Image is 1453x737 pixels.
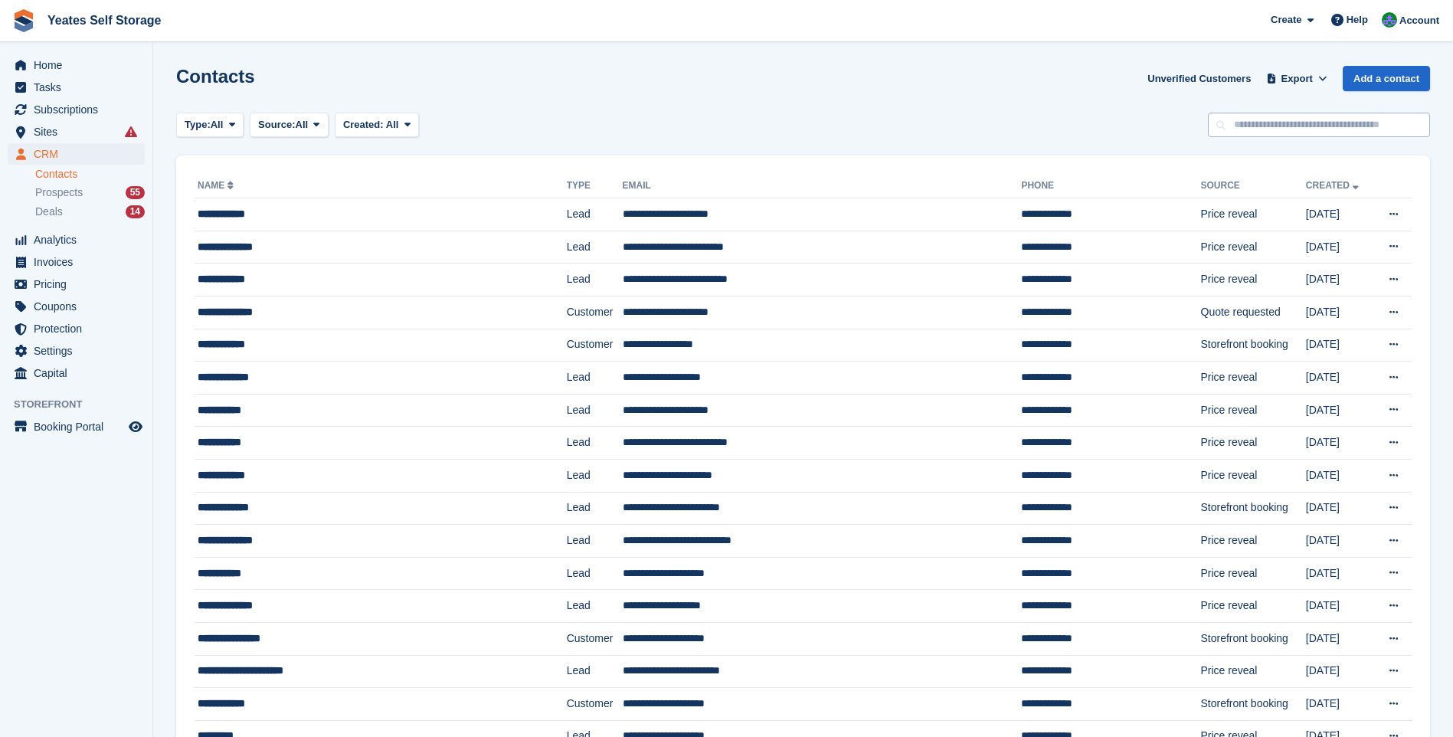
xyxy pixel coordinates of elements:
[567,622,623,655] td: Customer
[1306,329,1373,362] td: [DATE]
[567,394,623,427] td: Lead
[34,54,126,76] span: Home
[1306,180,1362,191] a: Created
[8,54,145,76] a: menu
[567,459,623,492] td: Lead
[1201,296,1306,329] td: Quote requested
[35,167,145,182] a: Contacts
[567,264,623,296] td: Lead
[8,121,145,142] a: menu
[1201,688,1306,721] td: Storefront booking
[1343,66,1430,91] a: Add a contact
[1306,622,1373,655] td: [DATE]
[35,185,83,200] span: Prospects
[1281,71,1313,87] span: Export
[1263,66,1330,91] button: Export
[198,180,237,191] a: Name
[34,121,126,142] span: Sites
[567,231,623,264] td: Lead
[1201,459,1306,492] td: Price reveal
[567,296,623,329] td: Customer
[623,174,1022,198] th: Email
[296,117,309,133] span: All
[567,362,623,395] td: Lead
[567,198,623,231] td: Lead
[34,362,126,384] span: Capital
[8,318,145,339] a: menu
[567,590,623,623] td: Lead
[8,362,145,384] a: menu
[1021,174,1200,198] th: Phone
[8,296,145,317] a: menu
[386,119,399,130] span: All
[35,205,63,219] span: Deals
[35,185,145,201] a: Prospects 55
[1306,459,1373,492] td: [DATE]
[567,655,623,688] td: Lead
[1382,12,1397,28] img: Joe
[8,143,145,165] a: menu
[8,99,145,120] a: menu
[1306,525,1373,558] td: [DATE]
[1201,264,1306,296] td: Price reveal
[1347,12,1368,28] span: Help
[34,99,126,120] span: Subscriptions
[34,296,126,317] span: Coupons
[258,117,295,133] span: Source:
[34,318,126,339] span: Protection
[567,557,623,590] td: Lead
[1201,394,1306,427] td: Price reveal
[8,340,145,362] a: menu
[1306,198,1373,231] td: [DATE]
[35,204,145,220] a: Deals 14
[41,8,168,33] a: Yeates Self Storage
[1306,362,1373,395] td: [DATE]
[1271,12,1301,28] span: Create
[1201,198,1306,231] td: Price reveal
[567,427,623,460] td: Lead
[12,9,35,32] img: stora-icon-8386f47178a22dfd0bd8f6a31ec36ba5ce8667c1dd55bd0f319d3a0aa187defe.svg
[1306,231,1373,264] td: [DATE]
[185,117,211,133] span: Type:
[1201,655,1306,688] td: Price reveal
[126,418,145,436] a: Preview store
[1201,362,1306,395] td: Price reveal
[1306,557,1373,590] td: [DATE]
[1306,427,1373,460] td: [DATE]
[8,77,145,98] a: menu
[125,126,137,138] i: Smart entry sync failures have occurred
[8,229,145,251] a: menu
[34,416,126,437] span: Booking Portal
[1306,688,1373,721] td: [DATE]
[567,525,623,558] td: Lead
[1306,655,1373,688] td: [DATE]
[1306,264,1373,296] td: [DATE]
[8,251,145,273] a: menu
[1306,394,1373,427] td: [DATE]
[1201,174,1306,198] th: Source
[211,117,224,133] span: All
[567,174,623,198] th: Type
[1306,590,1373,623] td: [DATE]
[8,274,145,295] a: menu
[1399,13,1439,28] span: Account
[34,143,126,165] span: CRM
[1201,525,1306,558] td: Price reveal
[1201,622,1306,655] td: Storefront booking
[126,205,145,218] div: 14
[126,186,145,199] div: 55
[1141,66,1257,91] a: Unverified Customers
[34,229,126,251] span: Analytics
[1201,557,1306,590] td: Price reveal
[335,113,419,138] button: Created: All
[1201,492,1306,525] td: Storefront booking
[176,66,255,87] h1: Contacts
[343,119,384,130] span: Created:
[34,274,126,295] span: Pricing
[1201,329,1306,362] td: Storefront booking
[567,329,623,362] td: Customer
[176,113,244,138] button: Type: All
[34,340,126,362] span: Settings
[250,113,329,138] button: Source: All
[1201,427,1306,460] td: Price reveal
